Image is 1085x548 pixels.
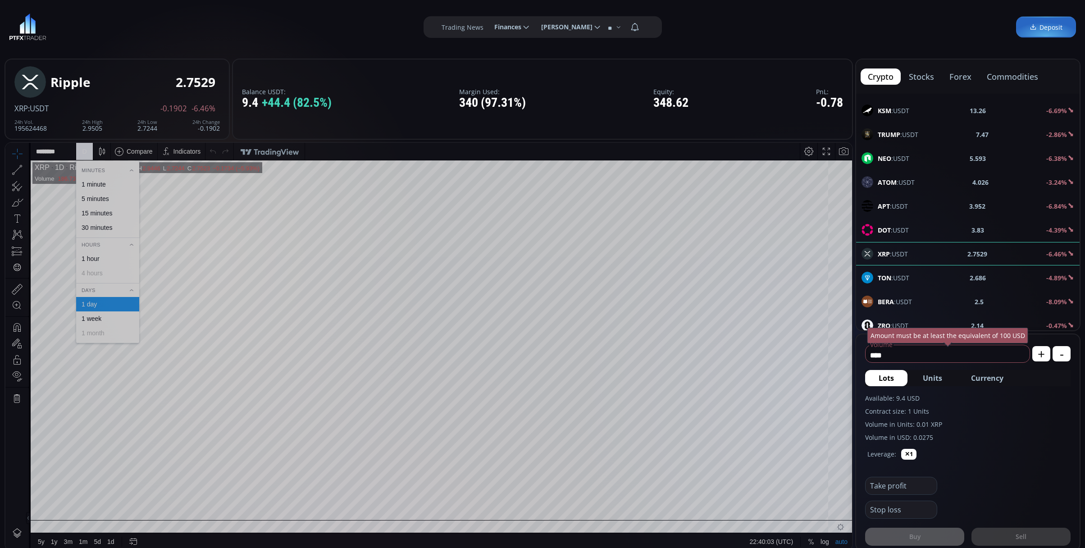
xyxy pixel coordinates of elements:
[1046,106,1067,115] b: -6.69%
[816,96,843,110] div: -0.78
[192,119,220,132] div: -0.1902
[168,5,196,12] div: Indicators
[830,395,842,402] div: auto
[865,420,1071,429] label: Volume in Units: 0.01 XRP
[76,67,107,74] div: 15 minutes
[82,119,103,132] div: 2.9505
[71,23,134,32] div: Minutes
[1046,154,1067,163] b: -6.38%
[1046,297,1067,306] b: -8.09%
[865,393,1071,403] label: Available: 9.4 USD
[971,321,984,330] b: 2.14
[442,23,483,32] label: Trading News
[741,390,791,407] button: 22:40:03 (UTC)
[32,395,39,402] div: 5y
[459,96,526,110] div: 340 (97.31%)
[942,68,979,85] button: forex
[799,390,812,407] div: Toggle Percentage
[50,75,91,89] div: Ripple
[14,103,28,114] span: XRP
[878,154,891,163] b: NEO
[980,68,1045,85] button: commodities
[878,226,891,234] b: DOT
[29,32,49,39] div: Volume
[867,328,1028,343] div: Amount must be at least the equivalent of 100 USD
[76,172,96,179] div: 1 week
[878,274,891,282] b: TON
[878,130,918,139] span: :USDT
[262,96,332,110] span: +44.4 (82.5%)
[14,119,47,125] div: 24h Vol.
[975,297,984,306] b: 2.5
[192,119,220,125] div: 24h Change
[972,178,989,187] b: 4.026
[76,112,94,119] div: 1 hour
[969,201,985,211] b: 3.952
[76,187,99,194] div: 1 month
[744,395,788,402] span: 22:40:03 (UTC)
[816,88,843,95] label: PnL:
[73,395,82,402] div: 1m
[878,178,915,187] span: :USDT
[878,130,900,139] b: TRUMP
[878,225,909,235] span: :USDT
[76,38,100,45] div: 1 minute
[861,68,901,85] button: crypto
[878,154,909,163] span: :USDT
[1032,346,1050,361] button: +
[1053,346,1071,361] button: -
[970,273,986,283] b: 2.686
[901,449,916,460] button: ✕1
[865,433,1071,442] label: Volume in USD: 0.0275
[815,395,824,402] div: log
[14,119,47,132] div: 195624468
[137,119,157,132] div: 2.7244
[971,225,984,235] b: 3.83
[44,21,59,29] div: 1D
[76,127,97,134] div: 4 hours
[1046,321,1067,330] b: -0.47%
[923,373,942,384] span: Units
[653,88,688,95] label: Equity:
[207,22,254,29] div: −0.1734 (−5.93%)
[1046,202,1067,210] b: -6.84%
[8,120,15,129] div: 
[158,22,161,29] div: L
[878,297,894,306] b: BERA
[191,105,215,113] span: -6.46%
[29,21,44,29] div: XRP
[121,390,135,407] div: Go to
[878,273,909,283] span: :USDT
[89,395,96,402] div: 5d
[1046,274,1067,282] b: -4.89%
[867,449,896,459] label: Leverage:
[76,158,91,165] div: 1 day
[653,96,688,110] div: 348.62
[878,106,891,115] b: KSM
[132,22,137,29] div: H
[909,370,956,386] button: Units
[9,14,46,41] img: LOGO
[878,297,912,306] span: :USDT
[878,106,909,115] span: :USDT
[46,395,52,402] div: 1y
[121,5,147,12] div: Compare
[902,68,941,85] button: stocks
[827,390,845,407] div: Toggle Auto Scale
[76,52,104,59] div: 5 minutes
[878,178,897,187] b: ATOM
[21,369,25,381] div: Hide Drawings Toolbar
[137,119,157,125] div: 24h Low
[187,22,205,29] div: 2.7523
[878,202,890,210] b: APT
[161,22,179,29] div: 2.7244
[76,81,107,88] div: 30 minutes
[242,88,332,95] label: Balance USDT:
[1016,17,1076,38] a: Deposit
[137,22,155,29] div: 2.9446
[77,5,81,12] div: D
[102,395,109,402] div: 1d
[865,370,907,386] button: Lots
[535,18,593,36] span: [PERSON_NAME]
[1046,178,1067,187] b: -3.24%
